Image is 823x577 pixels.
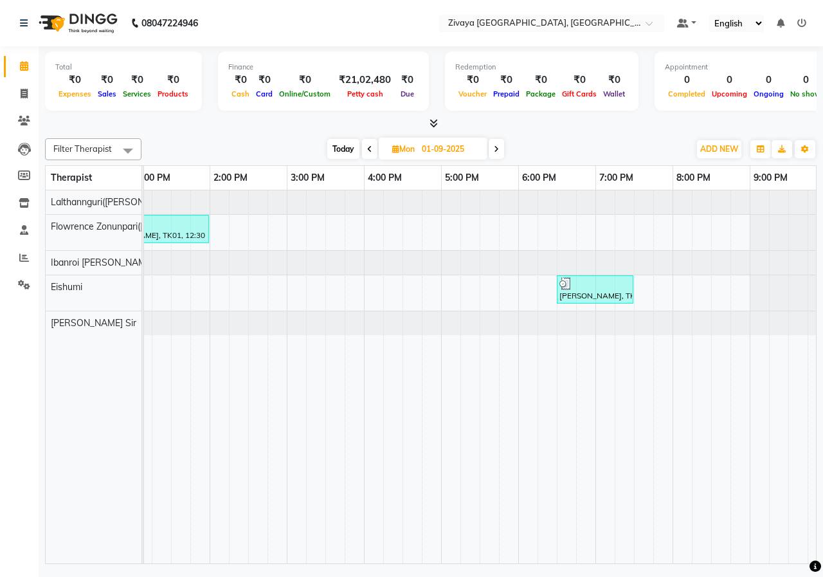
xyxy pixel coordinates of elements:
[276,73,334,87] div: ₹0
[95,89,120,98] span: Sales
[418,140,482,159] input: 2025-09-01
[55,73,95,87] div: ₹0
[276,89,334,98] span: Online/Custom
[665,89,709,98] span: Completed
[154,73,192,87] div: ₹0
[455,73,490,87] div: ₹0
[95,73,120,87] div: ₹0
[519,169,559,187] a: 6:00 PM
[709,73,750,87] div: 0
[600,73,628,87] div: ₹0
[51,317,136,329] span: [PERSON_NAME] Sir
[133,169,174,187] a: 1:00 PM
[559,73,600,87] div: ₹0
[697,140,741,158] button: ADD NEW
[523,73,559,87] div: ₹0
[53,143,112,154] span: Filter Therapist
[750,73,787,87] div: 0
[154,89,192,98] span: Products
[490,89,523,98] span: Prepaid
[51,196,179,208] span: Lalthannguri([PERSON_NAME])
[141,5,198,41] b: 08047224946
[327,139,359,159] span: Today
[95,217,208,241] div: [PERSON_NAME], TK01, 12:30 PM-02:00 PM, Javanese Pampering - 90 Mins
[389,144,418,154] span: Mon
[120,73,154,87] div: ₹0
[55,62,192,73] div: Total
[51,281,82,293] span: Eishumi
[344,89,386,98] span: Petty cash
[287,169,328,187] a: 3:00 PM
[51,172,92,183] span: Therapist
[558,277,632,302] div: [PERSON_NAME], TK03, 06:30 PM-07:30 PM, Javanese Pampering - 60 Mins
[750,89,787,98] span: Ongoing
[455,89,490,98] span: Voucher
[455,62,628,73] div: Redemption
[750,169,791,187] a: 9:00 PM
[673,169,714,187] a: 8:00 PM
[33,5,121,41] img: logo
[596,169,637,187] a: 7:00 PM
[665,73,709,87] div: 0
[55,89,95,98] span: Expenses
[442,169,482,187] a: 5:00 PM
[559,89,600,98] span: Gift Cards
[253,89,276,98] span: Card
[253,73,276,87] div: ₹0
[365,169,405,187] a: 4:00 PM
[228,62,419,73] div: Finance
[51,221,215,232] span: Flowrence Zonunpari([PERSON_NAME])
[51,257,154,268] span: Ibanroi [PERSON_NAME]
[334,73,396,87] div: ₹21,02,480
[228,89,253,98] span: Cash
[523,89,559,98] span: Package
[210,169,251,187] a: 2:00 PM
[228,73,253,87] div: ₹0
[490,73,523,87] div: ₹0
[700,144,738,154] span: ADD NEW
[397,89,417,98] span: Due
[396,73,419,87] div: ₹0
[120,89,154,98] span: Services
[600,89,628,98] span: Wallet
[709,89,750,98] span: Upcoming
